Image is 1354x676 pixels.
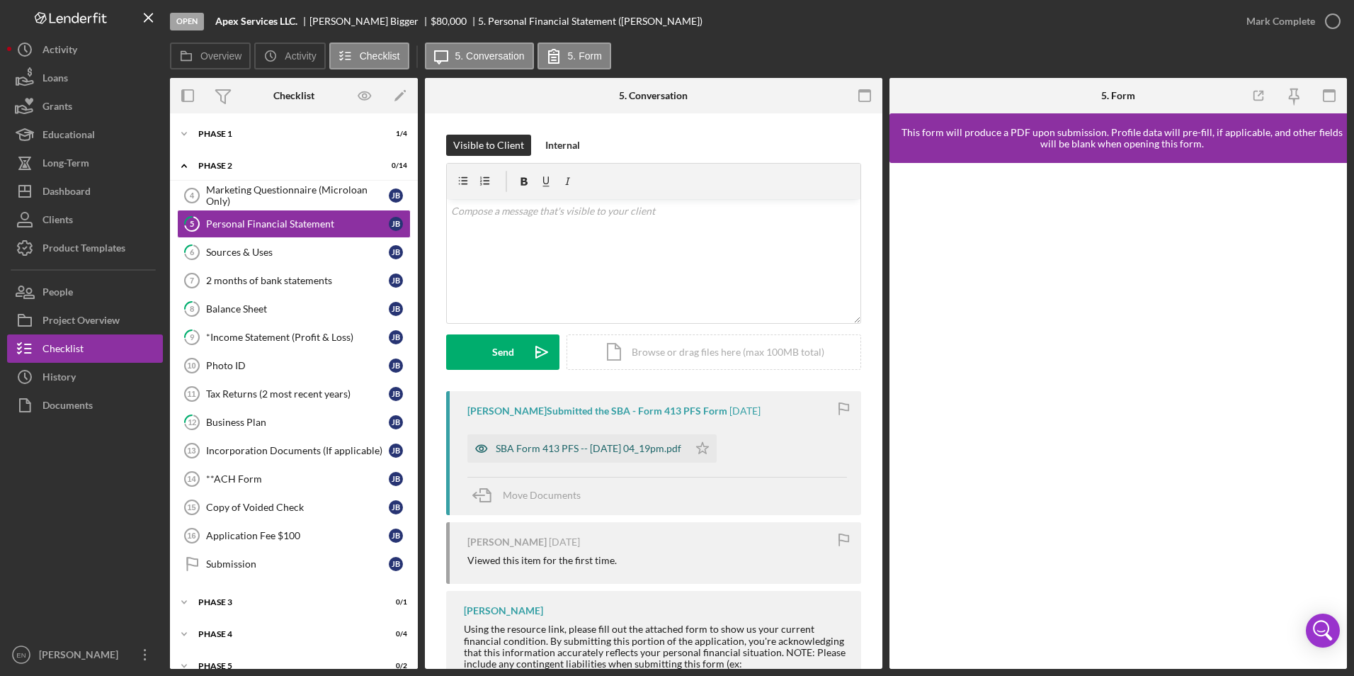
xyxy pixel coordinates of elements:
tspan: 12 [188,417,196,427]
div: 0 / 14 [382,162,407,170]
button: Activity [254,43,325,69]
a: 16Application Fee $100JB [177,522,411,550]
a: SubmissionJB [177,550,411,578]
tspan: 14 [187,475,196,483]
a: 8Balance SheetJB [177,295,411,323]
div: 5. Conversation [619,90,688,101]
div: J B [389,302,403,316]
div: Photo ID [206,360,389,371]
div: J B [389,359,403,373]
div: Mark Complete [1246,7,1315,35]
div: Copy of Voided Check [206,502,389,513]
button: Visible to Client [446,135,531,156]
div: Internal [545,135,580,156]
div: Application Fee $100 [206,530,389,541]
div: 2 months of bank statements [206,275,389,286]
div: Business Plan [206,417,389,428]
div: J B [389,188,403,203]
div: Incorporation Documents (If applicable) [206,445,389,456]
button: EN[PERSON_NAME] [7,641,163,669]
label: Checklist [360,50,400,62]
div: J B [389,330,403,344]
button: 5. Conversation [425,43,534,69]
tspan: 8 [190,304,194,313]
a: 12Business PlanJB [177,408,411,436]
button: Send [446,334,559,370]
span: Move Documents [503,489,581,501]
tspan: 15 [187,503,195,512]
tspan: 13 [187,446,195,455]
div: J B [389,415,403,429]
time: 2025-09-02 20:19 [729,405,761,417]
div: Phase 1 [198,130,372,138]
div: Open Intercom Messenger [1306,614,1340,648]
iframe: Lenderfit form [904,177,1334,655]
span: $80,000 [431,15,467,27]
button: Overview [170,43,251,69]
button: SBA Form 413 PFS -- [DATE] 04_19pm.pdf [467,434,717,463]
button: 5. Form [537,43,611,69]
div: Balance Sheet [206,303,389,315]
div: [PERSON_NAME] Submitted the SBA - Form 413 PFS Form [467,405,727,417]
a: 4Marketing Questionnaire (Microloan Only)JB [177,181,411,210]
div: Sources & Uses [206,247,389,258]
a: 13Incorporation Documents (If applicable)JB [177,436,411,465]
div: Phase 4 [198,630,372,638]
tspan: 9 [190,332,195,342]
a: 6Sources & UsesJB [177,238,411,266]
a: 72 months of bank statementsJB [177,266,411,295]
label: Activity [285,50,316,62]
div: Marketing Questionnaire (Microloan Only) [206,184,389,207]
div: J B [389,387,403,401]
div: J B [389,529,403,543]
div: J B [389,557,403,571]
text: EN [16,651,25,659]
button: Move Documents [467,478,595,513]
tspan: 5 [190,219,194,228]
div: J B [389,245,403,259]
div: 0 / 2 [382,662,407,670]
div: J B [389,274,403,288]
label: 5. Form [568,50,602,62]
div: 0 / 4 [382,630,407,638]
label: 5. Conversation [455,50,525,62]
time: 2025-08-12 19:39 [549,536,580,548]
tspan: 16 [187,531,195,540]
div: Phase 5 [198,662,372,670]
tspan: 11 [187,390,195,398]
a: 9*Income Statement (Profit & Loss)JB [177,323,411,351]
div: [PERSON_NAME] [467,536,547,548]
tspan: 6 [190,247,195,257]
div: Send [492,334,514,370]
tspan: 4 [190,191,195,200]
div: 0 / 1 [382,598,407,607]
tspan: 7 [190,276,194,285]
div: Personal Financial Statement [206,218,389,230]
div: Viewed this item for the first time. [467,555,617,566]
div: Phase 2 [198,162,372,170]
